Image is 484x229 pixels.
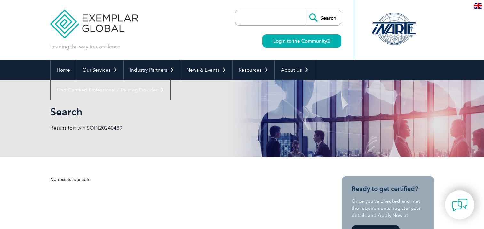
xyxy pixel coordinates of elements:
p: Leading the way to excellence [50,43,120,50]
img: contact-chat.png [452,197,468,213]
div: No results available [50,176,319,183]
a: Home [51,60,76,80]
a: Resources [233,60,274,80]
a: Find Certified Professional / Training Provider [51,80,170,100]
h3: Ready to get certified? [352,185,424,193]
a: Industry Partners [124,60,180,80]
h1: Search [50,106,296,118]
p: Once you’ve checked and met the requirements, register your details and Apply Now at [352,198,424,219]
p: Results for: winISOIN20240489 [50,124,242,131]
input: Search [306,10,341,25]
img: open_square.png [327,39,330,43]
a: Login to the Community [262,34,341,48]
a: Our Services [76,60,123,80]
a: News & Events [180,60,232,80]
a: About Us [275,60,315,80]
img: en [474,3,482,9]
